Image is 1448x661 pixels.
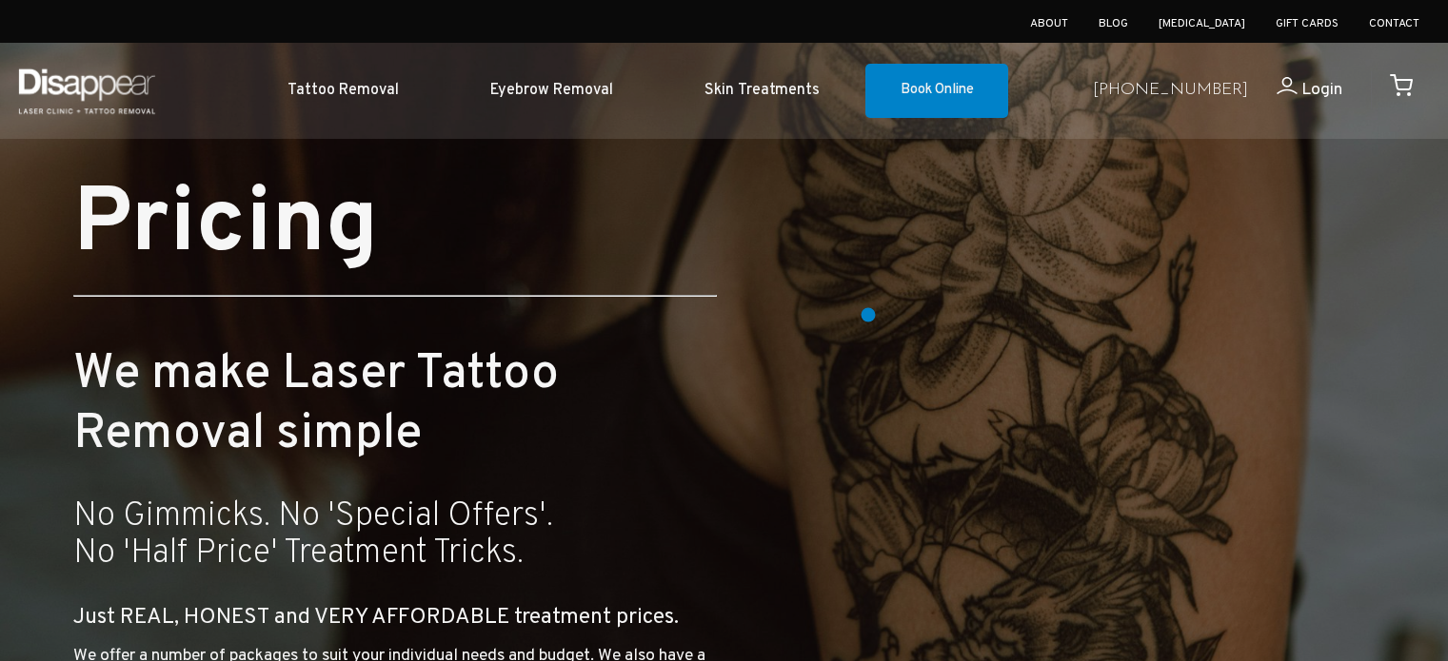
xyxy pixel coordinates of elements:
a: [PHONE_NUMBER] [1093,77,1248,105]
a: [MEDICAL_DATA] [1159,16,1245,31]
a: About [1030,16,1068,31]
a: Eyebrow Removal [445,62,659,120]
h3: No Gimmicks. No 'Special Offers'. No 'Half Price' Treatment Tricks. [73,498,717,572]
a: Contact [1369,16,1419,31]
a: Tattoo Removal [242,62,445,120]
a: Gift Cards [1276,16,1339,31]
a: Blog [1099,16,1128,31]
a: Login [1248,77,1342,105]
h1: Pricing [73,183,717,271]
span: Login [1301,79,1342,101]
small: We make Laser Tattoo Removal simple [73,344,559,465]
img: Disappear - Laser Clinic and Tattoo Removal Services in Sydney, Australia [14,57,159,125]
a: Skin Treatments [659,62,865,120]
big: Just REAL, HONEST and VERY AFFORDABLE treatment prices. [73,604,679,632]
a: Book Online [865,64,1008,119]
